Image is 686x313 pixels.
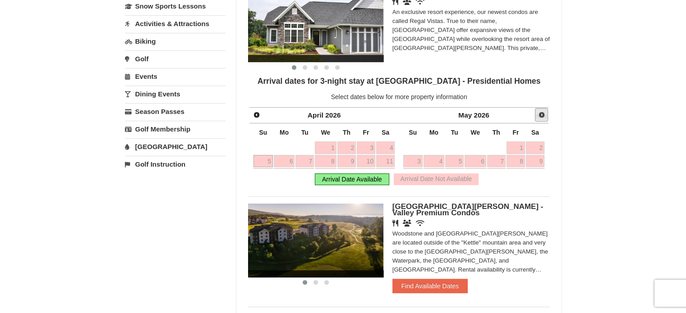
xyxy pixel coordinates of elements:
[392,202,543,217] span: [GEOGRAPHIC_DATA][PERSON_NAME] - Valley Premium Condos
[125,86,226,102] a: Dining Events
[416,220,424,227] i: Wireless Internet (free)
[493,129,500,136] span: Thursday
[506,155,525,168] a: 8
[295,168,314,181] a: 14
[259,129,267,136] span: Sunday
[403,168,423,181] a: 10
[487,155,506,168] a: 7
[308,111,323,119] span: April
[376,155,395,168] a: 11
[315,173,389,185] div: Arrival Date Available
[337,141,356,154] a: 2
[451,129,458,136] span: Tuesday
[253,111,260,118] span: Prev
[531,129,539,136] span: Saturday
[325,111,341,119] span: 2026
[465,155,486,168] a: 6
[429,129,438,136] span: Monday
[409,129,417,136] span: Sunday
[357,155,375,168] a: 10
[535,108,548,122] a: Next
[512,129,519,136] span: Friday
[337,155,356,168] a: 9
[301,129,308,136] span: Tuesday
[280,129,289,136] span: Monday
[125,50,226,67] a: Golf
[315,155,336,168] a: 8
[125,15,226,32] a: Activities & Attractions
[526,141,544,154] a: 2
[458,111,472,119] span: May
[465,168,486,181] a: 13
[392,220,398,227] i: Restaurant
[470,129,480,136] span: Wednesday
[125,103,226,120] a: Season Passes
[337,168,356,181] a: 16
[538,111,545,118] span: Next
[506,141,525,154] a: 1
[526,155,544,168] a: 9
[445,155,464,168] a: 5
[382,129,389,136] span: Saturday
[474,111,489,119] span: 2026
[357,141,375,154] a: 3
[403,220,411,227] i: Banquet Facilities
[125,33,226,50] a: Biking
[343,129,350,136] span: Thursday
[274,155,295,168] a: 6
[394,173,479,185] div: Arrival Date Not Available
[250,109,263,121] a: Prev
[357,168,375,181] a: 17
[526,168,544,181] a: 16
[125,68,226,85] a: Events
[424,168,445,181] a: 11
[253,168,273,181] a: 12
[125,121,226,137] a: Golf Membership
[487,168,506,181] a: 14
[376,141,395,154] a: 4
[315,168,336,181] a: 15
[125,156,226,172] a: Golf Instruction
[392,8,550,53] div: An exclusive resort experience, our newest condos are called Regal Vistas. True to their name, [G...
[363,129,369,136] span: Friday
[376,168,395,181] a: 18
[321,129,331,136] span: Wednesday
[506,168,525,181] a: 15
[248,77,550,86] h4: Arrival dates for 3-night stay at [GEOGRAPHIC_DATA] - Presidential Homes
[331,93,467,100] span: Select dates below for more property information
[424,155,445,168] a: 4
[274,168,295,181] a: 13
[403,155,423,168] a: 3
[295,155,314,168] a: 7
[445,168,464,181] a: 12
[125,138,226,155] a: [GEOGRAPHIC_DATA]
[392,279,468,293] button: Find Available Dates
[392,229,550,274] div: Woodstone and [GEOGRAPHIC_DATA][PERSON_NAME] are located outside of the "Kettle" mountain area an...
[253,155,273,168] a: 5
[315,141,336,154] a: 1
